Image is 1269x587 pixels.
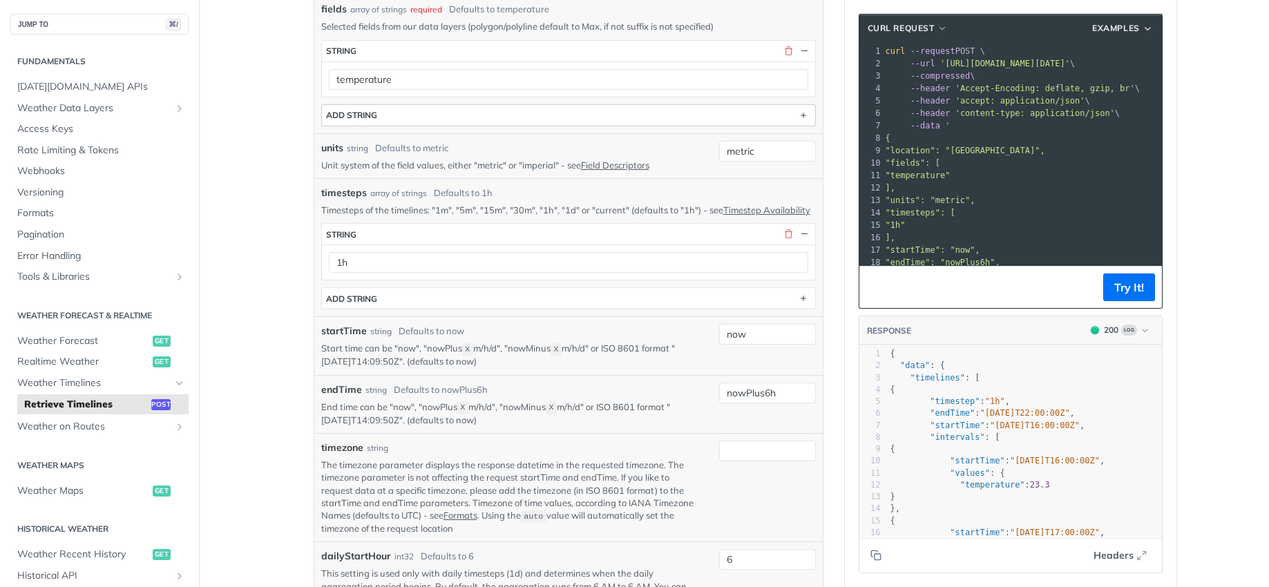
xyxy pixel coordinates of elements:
span: --url [910,59,935,68]
button: Headers [1086,545,1155,566]
span: --data [910,121,940,131]
h2: Historical Weather [10,523,189,535]
div: 18 [859,256,883,269]
span: \ [886,84,1141,93]
div: int32 [394,550,414,563]
span: "[DATE]T16:00:00Z" [1010,456,1100,465]
a: Webhooks [10,161,189,182]
span: : [ [890,373,980,383]
span: "data" [900,360,930,370]
div: 16 [859,527,881,539]
a: Field Descriptors [581,160,649,171]
a: Weather Forecastget [10,331,189,352]
span: "1h" [985,396,1005,406]
span: Historical API [17,569,171,583]
a: Error Handling [10,246,189,267]
button: string [322,41,815,61]
button: Show subpages for Weather Data Layers [174,103,185,114]
div: Defaults to 6 [421,550,474,564]
div: 6 [859,407,881,419]
div: 8 [859,132,883,144]
button: Hide [799,45,811,57]
div: 5 [859,396,881,407]
a: Retrieve Timelinespost [17,394,189,415]
div: 11 [859,169,883,182]
label: timezone [321,441,363,455]
a: Weather TimelinesHide subpages for Weather Timelines [10,373,189,394]
div: array of strings [370,187,427,200]
div: 13 [859,491,881,503]
span: Pagination [17,228,185,242]
div: 11 [859,468,881,479]
label: units [321,141,343,155]
a: Formats [10,203,189,224]
span: --header [910,108,951,118]
span: curl [886,46,906,56]
div: 15 [859,219,883,231]
span: \ [886,59,1076,68]
span: : , [890,408,1075,418]
p: Unit system of the field values, either "metric" or "imperial" - see [321,159,698,171]
span: \ [886,108,1120,118]
span: ], [886,233,895,242]
span: Weather Data Layers [17,102,171,115]
button: RESPONSE [866,324,912,338]
span: "temperature" [886,171,951,180]
span: 23.3 [1030,480,1050,490]
div: 10 [859,157,883,169]
button: JUMP TO⌘/ [10,14,189,35]
span: "values" [950,468,990,478]
span: "startTime" [930,421,984,430]
div: Defaults to 1h [434,186,493,200]
div: 15 [859,515,881,527]
span: 'accept: application/json' [955,96,1085,106]
div: 8 [859,432,881,443]
div: 1 [859,45,883,57]
h2: Weather Maps [10,459,189,472]
span: \ [886,71,975,81]
h2: Weather Forecast & realtime [10,309,189,322]
span: 200 [1091,326,1099,334]
button: cURL Request [863,21,953,35]
div: 9 [859,443,881,455]
button: Show subpages for Historical API [174,570,185,581]
span: "timestep" [930,396,980,406]
label: startTime [321,324,367,338]
span: : , [890,396,1011,406]
span: ⌘/ [166,19,181,30]
div: required [410,3,442,16]
span: : [890,480,1050,490]
span: Retrieve Timelines [24,398,148,412]
span: "intervals" [930,432,984,442]
span: } [890,492,895,501]
span: "units": "metric", [886,195,975,205]
div: string [370,325,392,338]
p: Start time can be "now", "nowPlus m/h/d", "nowMinus m/h/d" or ISO 8601 format "[DATE]T14:09:50Z".... [321,342,698,368]
button: ADD string [322,105,815,126]
div: 4 [859,384,881,396]
div: Defaults to temperature [449,3,549,17]
div: 13 [859,194,883,206]
span: { [886,133,890,143]
div: ADD string [326,293,377,304]
label: dailyStartHour [321,549,391,564]
span: get [153,485,171,497]
div: 9 [859,144,883,157]
span: Weather Recent History [17,548,149,561]
a: Formats [443,510,477,521]
div: string [367,442,388,454]
span: Error Handling [17,249,185,263]
span: fields [321,2,347,17]
label: endTime [321,383,362,397]
span: ' [945,121,950,131]
button: string [322,224,815,244]
div: 7 [859,119,883,132]
div: Defaults to metric [375,142,448,155]
span: 'Accept-Encoding: deflate, gzip, br' [955,84,1135,93]
div: array of strings [350,3,407,16]
button: Hide [799,228,811,240]
a: Weather Recent Historyget [10,544,189,565]
span: : { [890,360,946,370]
a: Weather Mapsget [10,481,189,501]
span: { [890,349,895,358]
